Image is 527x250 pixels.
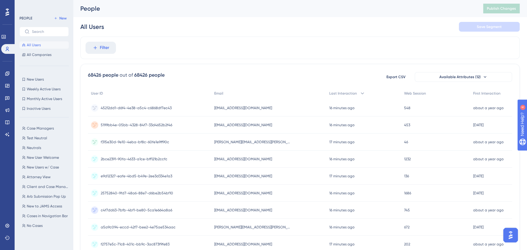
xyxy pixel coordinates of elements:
span: [EMAIL_ADDRESS][DOMAIN_NAME] [214,174,272,179]
button: Inactive Users [19,105,69,112]
span: a5a9c094-eccd-42f7-bee2-4e75ae534aac [101,225,176,230]
span: Save Segment [477,24,502,29]
span: First Interaction [473,91,501,96]
button: Weekly Active Users [19,85,69,93]
button: New Users w/ Case [19,164,72,171]
span: Email [214,91,223,96]
span: Available Attributes (12) [439,75,481,79]
span: [EMAIL_ADDRESS][DOMAIN_NAME] [214,191,272,196]
span: 136 [404,174,409,179]
time: 17 minutes ago [329,140,354,144]
button: Arb Submission Pop Up [19,193,72,200]
button: Available Attributes (12) [415,72,512,82]
span: f2757e5c-71c8-401c-bb9c-3ac873f9fe83 [101,242,169,247]
button: New to JAMS Access [19,203,72,210]
div: People [80,4,468,13]
button: New Users [19,76,69,83]
span: [EMAIL_ADDRESS][DOMAIN_NAME] [214,208,272,213]
span: 1232 [404,157,411,161]
div: PEOPLE [19,16,32,21]
span: [PERSON_NAME][EMAIL_ADDRESS][PERSON_NAME][PERSON_NAME][DOMAIN_NAME] [214,140,290,144]
button: Test Neutral [19,134,72,142]
span: Arb Submission Pop Up [27,194,66,199]
span: Client and Case Manager View [27,184,70,189]
span: 45212dd1-d6f4-4e38-a5c4-c6868df7ec43 [101,106,172,110]
span: Inactive Users [27,106,51,111]
div: out of [120,71,133,79]
time: [DATE] [473,191,483,195]
time: 16 minutes ago [329,157,354,161]
time: 16 minutes ago [329,191,354,195]
span: Attorney View [27,175,51,179]
input: Search [32,30,64,34]
span: f315e30d-9e10-4eba-bf8c-60fe1e9ff90c [101,140,169,144]
span: New Users [27,77,44,82]
span: [PERSON_NAME][EMAIL_ADDRESS][PERSON_NAME][DOMAIN_NAME] [214,225,290,230]
button: New [52,15,69,22]
button: Monthly Active Users [19,95,69,102]
span: Filter [100,44,109,51]
span: Monthly Active Users [27,96,62,101]
span: Cases in Navigation Bar [27,214,68,218]
span: All Users [27,43,41,47]
span: New Users w/ Case [27,165,59,170]
time: about a year ago [473,140,504,144]
button: Filter [86,42,116,54]
time: 16 minutes ago [329,208,354,212]
button: Neutrals [19,144,72,151]
span: 548 [404,106,410,110]
span: 202 [404,242,410,247]
button: Publish Changes [483,4,520,13]
span: 2bce2391-90fa-4633-a1ce-bff121b2ccfc [101,157,167,161]
div: 4 [42,3,44,8]
span: [EMAIL_ADDRESS][DOMAIN_NAME] [214,242,272,247]
span: 745 [404,208,410,213]
span: Web Session [404,91,426,96]
time: about a year ago [473,242,504,246]
span: Need Help? [14,2,38,9]
span: 46 [404,140,408,144]
div: 68426 people [134,71,165,79]
div: All Users [80,23,104,31]
button: Cases in Navigation Bar [19,212,72,220]
button: All Companies [19,51,69,58]
time: about a year ago [473,208,504,212]
span: 453 [404,123,410,127]
span: Test Neutral [27,136,47,141]
time: 17 minutes ago [329,174,354,178]
span: 1686 [404,191,411,196]
span: [EMAIL_ADDRESS][DOMAIN_NAME] [214,106,272,110]
span: New to JAMS Access [27,204,62,209]
button: Save Segment [459,22,520,32]
button: Export CSV [381,72,411,82]
time: [DATE] [473,174,483,178]
div: 68426 people [88,71,118,79]
time: about a year ago [473,106,504,110]
span: All Companies [27,52,51,57]
button: Case Managers [19,125,72,132]
time: [DATE] [473,225,483,229]
span: Case Managers [27,126,54,131]
button: No Cases [19,222,72,229]
span: Weekly Active Users [27,87,61,92]
span: New User Welcome [27,155,59,160]
span: Neutrals [27,145,41,150]
span: 25752840-9fd7-48a6-88e7-d6be2b54bf10 [101,191,173,196]
span: New [59,16,67,21]
span: Last Interaction [329,91,357,96]
span: 672 [404,225,410,230]
time: 16 minutes ago [329,123,354,127]
span: User ID [91,91,103,96]
span: No Cases [27,223,43,228]
time: 16 minutes ago [329,106,354,110]
iframe: UserGuiding AI Assistant Launcher [501,226,520,244]
button: All Users [19,41,69,49]
span: 5199bb4e-05bb-4328-84f7-33d4652b2f46 [101,123,172,127]
span: Publish Changes [487,6,516,11]
span: [EMAIL_ADDRESS][DOMAIN_NAME] [214,157,272,161]
button: New User Welcome [19,154,72,161]
span: e9d12327-eafe-4bd5-b49e-2ee3d334e1a3 [101,174,172,179]
button: Attorney View [19,173,72,181]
